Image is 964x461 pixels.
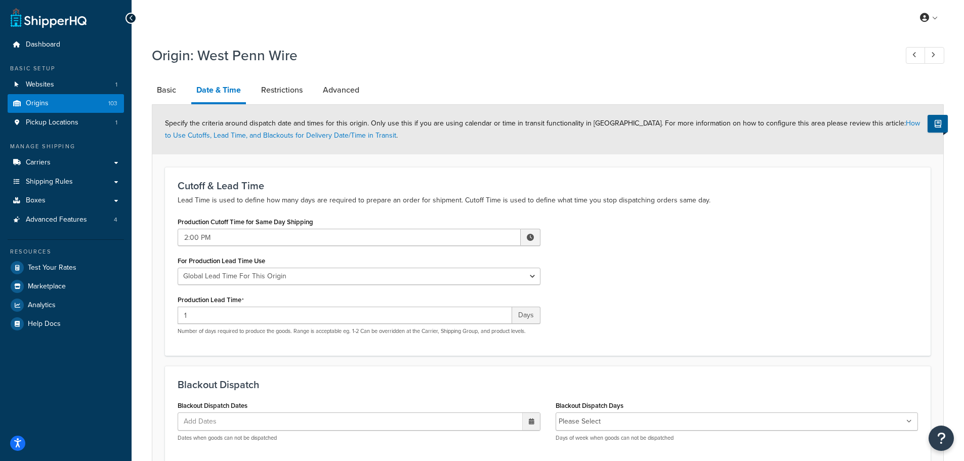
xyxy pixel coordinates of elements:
a: Boxes [8,191,124,210]
span: 1 [115,118,117,127]
a: Pickup Locations1 [8,113,124,132]
span: 4 [114,216,117,224]
span: Test Your Rates [28,264,76,272]
label: For Production Lead Time Use [178,257,265,265]
span: Days [512,307,540,324]
li: Origins [8,94,124,113]
a: Date & Time [191,78,246,104]
li: Advanced Features [8,211,124,229]
a: Help Docs [8,315,124,333]
a: Origins103 [8,94,124,113]
a: Test Your Rates [8,259,124,277]
li: Websites [8,75,124,94]
h1: Origin: West Penn Wire [152,46,887,65]
span: Carriers [26,158,51,167]
a: Websites1 [8,75,124,94]
span: Boxes [26,196,46,205]
label: Blackout Dispatch Dates [178,402,247,409]
a: Basic [152,78,181,102]
div: Manage Shipping [8,142,124,151]
span: 103 [108,99,117,108]
div: Resources [8,247,124,256]
span: Shipping Rules [26,178,73,186]
h3: Blackout Dispatch [178,379,918,390]
p: Dates when goods can not be dispatched [178,434,540,442]
a: Analytics [8,296,124,314]
span: Pickup Locations [26,118,78,127]
label: Production Cutoff Time for Same Day Shipping [178,218,313,226]
label: Blackout Dispatch Days [556,402,623,409]
a: Advanced [318,78,364,102]
a: Marketplace [8,277,124,296]
a: Dashboard [8,35,124,54]
button: Show Help Docs [928,115,948,133]
a: Carriers [8,153,124,172]
a: Previous Record [906,47,926,64]
p: Lead Time is used to define how many days are required to prepare an order for shipment. Cutoff T... [178,194,918,206]
h3: Cutoff & Lead Time [178,180,918,191]
li: Please Select [559,414,601,429]
span: Advanced Features [26,216,87,224]
span: Marketplace [28,282,66,291]
a: Shipping Rules [8,173,124,191]
span: 1 [115,80,117,89]
p: Number of days required to produce the goods. Range is acceptable eg. 1-2 Can be overridden at th... [178,327,540,335]
li: Pickup Locations [8,113,124,132]
p: Days of week when goods can not be dispatched [556,434,918,442]
a: Advanced Features4 [8,211,124,229]
span: Specify the criteria around dispatch date and times for this origin. Only use this if you are usi... [165,118,920,141]
a: Next Record [925,47,944,64]
a: Restrictions [256,78,308,102]
button: Open Resource Center [929,426,954,451]
span: Add Dates [181,413,229,430]
span: Dashboard [26,40,60,49]
span: Origins [26,99,49,108]
span: Websites [26,80,54,89]
span: Help Docs [28,320,61,328]
span: Analytics [28,301,56,310]
label: Production Lead Time [178,296,244,304]
div: Basic Setup [8,64,124,73]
